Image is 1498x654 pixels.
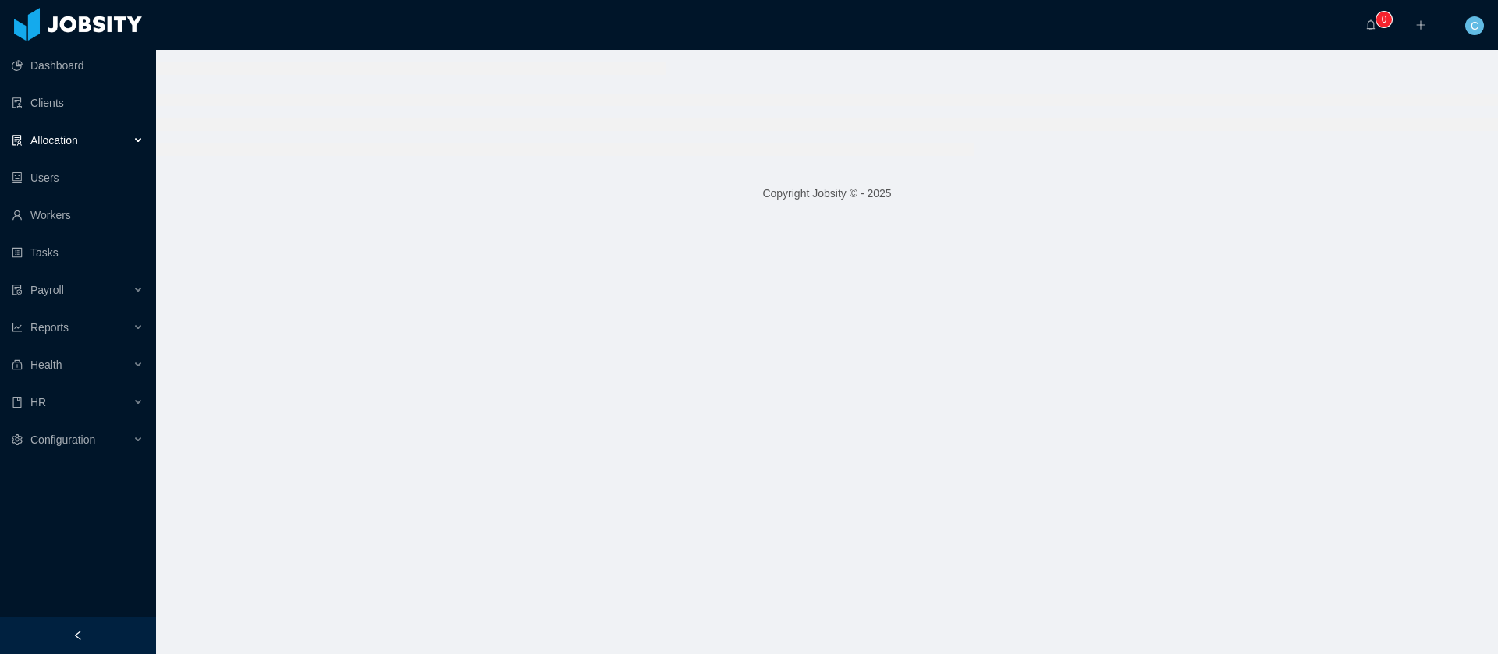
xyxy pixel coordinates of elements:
[12,162,144,193] a: icon: robotUsers
[12,50,144,81] a: icon: pie-chartDashboard
[12,434,23,445] i: icon: setting
[156,167,1498,221] footer: Copyright Jobsity © - 2025
[12,397,23,408] i: icon: book
[30,284,64,296] span: Payroll
[30,359,62,371] span: Health
[12,322,23,333] i: icon: line-chart
[12,135,23,146] i: icon: solution
[1415,19,1426,30] i: icon: plus
[12,87,144,118] a: icon: auditClients
[1471,16,1478,35] span: C
[12,359,23,370] i: icon: medicine-box
[30,134,78,147] span: Allocation
[12,285,23,295] i: icon: file-protect
[30,433,95,446] span: Configuration
[1365,19,1376,30] i: icon: bell
[1376,12,1392,27] sup: 0
[12,237,144,268] a: icon: profileTasks
[30,396,46,408] span: HR
[30,321,69,334] span: Reports
[12,200,144,231] a: icon: userWorkers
